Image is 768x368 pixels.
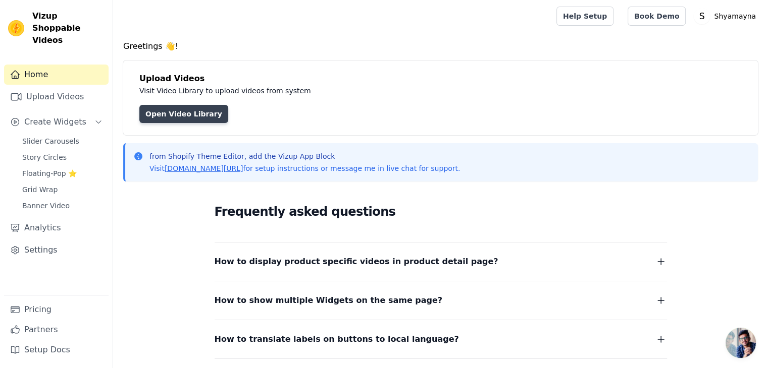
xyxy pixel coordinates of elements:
span: Slider Carousels [22,136,79,146]
span: How to show multiple Widgets on the same page? [215,293,443,308]
p: Shyamayna [710,7,760,25]
a: Settings [4,240,109,260]
a: Partners [4,320,109,340]
a: Slider Carousels [16,134,109,148]
text: S [699,11,705,21]
a: Open chat [726,328,756,358]
span: Grid Wrap [22,185,58,195]
a: Home [4,65,109,85]
p: Visit for setup instructions or message me in live chat for support. [149,163,460,173]
span: How to translate labels on buttons to local language? [215,332,459,346]
button: How to show multiple Widgets on the same page? [215,293,667,308]
h4: Upload Videos [139,73,742,85]
a: Banner Video [16,199,109,213]
a: Analytics [4,218,109,238]
a: [DOMAIN_NAME][URL] [165,164,243,172]
button: How to translate labels on buttons to local language? [215,332,667,346]
h4: Greetings 👋! [123,40,758,52]
p: from Shopify Theme Editor, add the Vizup App Block [149,151,460,161]
a: Open Video Library [139,105,228,123]
p: Visit Video Library to upload videos from system [139,85,592,97]
img: Vizup [8,20,24,36]
button: Create Widgets [4,112,109,132]
span: Create Widgets [24,116,86,128]
a: Book Demo [628,7,686,26]
a: Upload Videos [4,87,109,107]
span: How to display product specific videos in product detail page? [215,255,498,269]
span: Banner Video [22,201,70,211]
span: Floating-Pop ⭐ [22,168,77,178]
a: Setup Docs [4,340,109,360]
a: Grid Wrap [16,182,109,197]
a: Story Circles [16,150,109,164]
a: Help Setup [556,7,613,26]
span: Vizup Shoppable Videos [32,10,105,46]
a: Pricing [4,299,109,320]
h2: Frequently asked questions [215,202,667,222]
span: Story Circles [22,152,67,162]
button: How to display product specific videos in product detail page? [215,255,667,269]
button: S Shyamayna [694,7,760,25]
a: Floating-Pop ⭐ [16,166,109,180]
